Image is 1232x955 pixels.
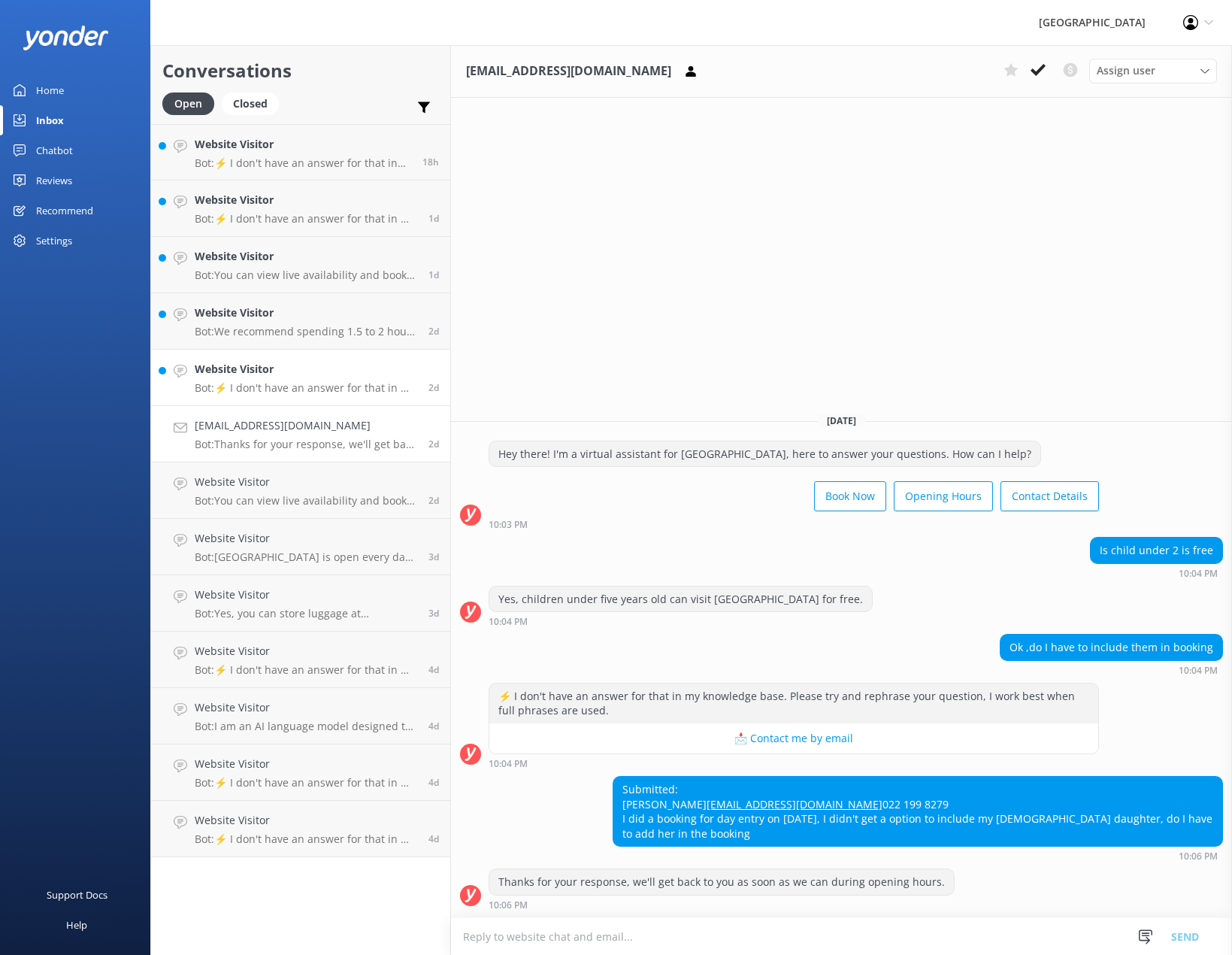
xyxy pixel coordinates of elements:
div: Is child under 2 is free [1091,538,1222,563]
span: Oct 10 2025 11:15am (UTC +13:00) Pacific/Auckland [428,550,439,563]
a: Closed [222,95,286,111]
div: Oct 10 2025 10:04pm (UTC +13:00) Pacific/Auckland [1090,568,1223,578]
p: Bot: ⚡ I don't have an answer for that in my knowledge base. Please try and rephrase your questio... [195,776,417,790]
p: Bot: Yes, you can store luggage at [GEOGRAPHIC_DATA] during your visit. Please enquire at the fro... [195,607,417,620]
div: Hey there! I'm a virtual assistant for [GEOGRAPHIC_DATA], here to answer your questions. How can ... [489,441,1040,467]
p: Bot: ⚡ I don't have an answer for that in my knowledge base. Please try and rephrase your questio... [195,156,411,170]
button: Opening Hours [894,481,993,511]
div: Help [66,910,87,940]
div: Oct 10 2025 10:04pm (UTC +13:00) Pacific/Auckland [1000,665,1223,675]
div: Open [162,92,214,115]
span: Oct 09 2025 11:49am (UTC +13:00) Pacific/Auckland [428,720,439,732]
span: Oct 09 2025 11:48am (UTC +13:00) Pacific/Auckland [428,776,439,789]
strong: 10:04 PM [489,759,528,769]
h3: [EMAIL_ADDRESS][DOMAIN_NAME] [466,62,671,81]
a: Website VisitorBot:You can view live availability and book your tickets online at [URL][DOMAIN_NA... [151,462,450,519]
button: 📩 Contact me by email [489,723,1098,753]
strong: 10:04 PM [489,617,528,626]
span: Oct 10 2025 10:06pm (UTC +13:00) Pacific/Auckland [428,438,439,450]
h4: Website Visitor [195,192,417,208]
a: [EMAIL_ADDRESS][DOMAIN_NAME]Bot:Thanks for your response, we'll get back to you as soon as we can... [151,406,450,462]
a: Website VisitorBot:You can view live availability and book your tickets online at [URL][DOMAIN_NA... [151,237,450,293]
a: Website VisitorBot:⚡ I don't have an answer for that in my knowledge base. Please try and rephras... [151,744,450,801]
h4: Website Visitor [195,136,411,153]
strong: 10:06 PM [489,901,528,910]
strong: 10:04 PM [1179,666,1218,675]
span: Oct 12 2025 09:43am (UTC +13:00) Pacific/Auckland [428,212,439,225]
a: Website VisitorBot:[GEOGRAPHIC_DATA] is open every day from 9:30am to 5pm, except on [DATE], when... [151,519,450,575]
p: Bot: [GEOGRAPHIC_DATA] is open every day from 9:30am to 5pm, except on [DATE], when it is closed ... [195,550,417,564]
div: Home [36,75,64,105]
div: Oct 10 2025 10:06pm (UTC +13:00) Pacific/Auckland [613,850,1223,861]
p: Bot: We recommend spending 1.5 to 2 hours walking around the Reserve to get the most out of your ... [195,325,417,338]
a: Open [162,95,222,111]
div: Settings [36,226,72,256]
strong: 10:03 PM [489,520,528,529]
div: Support Docs [47,880,107,910]
div: Thanks for your response, we'll get back to you as soon as we can during opening hours. [489,869,954,895]
span: Oct 10 2025 09:35am (UTC +13:00) Pacific/Auckland [428,607,439,620]
a: Website VisitorBot:⚡ I don't have an answer for that in my knowledge base. Please try and rephras... [151,180,450,237]
strong: 10:06 PM [1179,852,1218,861]
p: Bot: I am an AI language model designed to answer your questions based on a knowledge base provid... [195,720,417,733]
a: Website VisitorBot:I am an AI language model designed to answer your questions based on a knowled... [151,688,450,744]
p: Bot: ⚡ I don't have an answer for that in my knowledge base. Please try and rephrase your questio... [195,212,417,226]
p: Bot: ⚡ I don't have an answer for that in my knowledge base. Please try and rephrase your questio... [195,832,417,846]
p: Bot: You can view live availability and book your tickets online at [URL][DOMAIN_NAME]. Tickets c... [195,268,417,282]
span: [DATE] [818,414,865,427]
div: Ok ,do I have to include them in booking [1000,635,1222,660]
div: Inbox [36,105,64,135]
h4: Website Visitor [195,699,417,716]
a: Website VisitorBot:⚡ I don't have an answer for that in my knowledge base. Please try and rephras... [151,632,450,688]
div: Reviews [36,165,72,196]
h4: Website Visitor [195,474,417,490]
strong: 10:04 PM [1179,569,1218,578]
span: Oct 12 2025 08:42am (UTC +13:00) Pacific/Auckland [428,268,439,281]
img: yonder-white-logo.png [23,26,109,50]
div: ⚡ I don't have an answer for that in my knowledge base. Please try and rephrase your question, I ... [489,684,1098,723]
div: Closed [222,92,279,115]
span: Oct 12 2025 10:18pm (UTC +13:00) Pacific/Auckland [422,156,439,168]
span: Oct 10 2025 06:24pm (UTC +13:00) Pacific/Auckland [428,494,439,507]
a: Website VisitorBot:Yes, you can store luggage at [GEOGRAPHIC_DATA] during your visit. Please enqu... [151,575,450,632]
h4: Website Visitor [195,643,417,659]
h4: [EMAIL_ADDRESS][DOMAIN_NAME] [195,417,417,434]
h2: Conversations [162,56,439,85]
h4: Website Visitor [195,756,417,772]
div: Assign User [1089,59,1217,83]
h4: Website Visitor [195,361,417,377]
div: Oct 10 2025 10:06pm (UTC +13:00) Pacific/Auckland [489,899,955,910]
a: [EMAIL_ADDRESS][DOMAIN_NAME] [707,797,882,811]
div: Oct 10 2025 10:04pm (UTC +13:00) Pacific/Auckland [489,616,873,626]
a: Website VisitorBot:⚡ I don't have an answer for that in my knowledge base. Please try and rephras... [151,801,450,857]
span: Oct 09 2025 11:39am (UTC +13:00) Pacific/Auckland [428,832,439,845]
button: Book Now [814,481,886,511]
div: Oct 10 2025 10:04pm (UTC +13:00) Pacific/Auckland [489,758,1099,769]
h4: Website Visitor [195,587,417,603]
a: Website VisitorBot:We recommend spending 1.5 to 2 hours walking around the Reserve to get the mos... [151,293,450,350]
p: Bot: You can view live availability and book your tickets online at [URL][DOMAIN_NAME]. Tickets c... [195,494,417,508]
div: Submitted: [PERSON_NAME] 022 199 8279 I did a booking for day entry on [DATE], I didn't get a opt... [613,777,1222,846]
div: Yes, children under five years old can visit [GEOGRAPHIC_DATA] for free. [489,587,872,612]
span: Oct 11 2025 12:12am (UTC +13:00) Pacific/Auckland [428,381,439,394]
h4: Website Visitor [195,305,417,321]
p: Bot: Thanks for your response, we'll get back to you as soon as we can during opening hours. [195,438,417,451]
h4: Website Visitor [195,248,417,265]
h4: Website Visitor [195,812,417,829]
p: Bot: ⚡ I don't have an answer for that in my knowledge base. Please try and rephrase your questio... [195,663,417,677]
a: Website VisitorBot:⚡ I don't have an answer for that in my knowledge base. Please try and rephras... [151,124,450,180]
span: Oct 09 2025 02:13pm (UTC +13:00) Pacific/Auckland [428,663,439,676]
h4: Website Visitor [195,530,417,547]
p: Bot: ⚡ I don't have an answer for that in my knowledge base. Please try and rephrase your questio... [195,381,417,395]
a: Website VisitorBot:⚡ I don't have an answer for that in my knowledge base. Please try and rephras... [151,350,450,406]
div: Chatbot [36,135,73,165]
button: Contact Details [1000,481,1099,511]
span: Oct 11 2025 02:39pm (UTC +13:00) Pacific/Auckland [428,325,439,338]
div: Oct 10 2025 10:03pm (UTC +13:00) Pacific/Auckland [489,519,1099,529]
span: Assign user [1097,62,1155,79]
div: Recommend [36,196,93,226]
